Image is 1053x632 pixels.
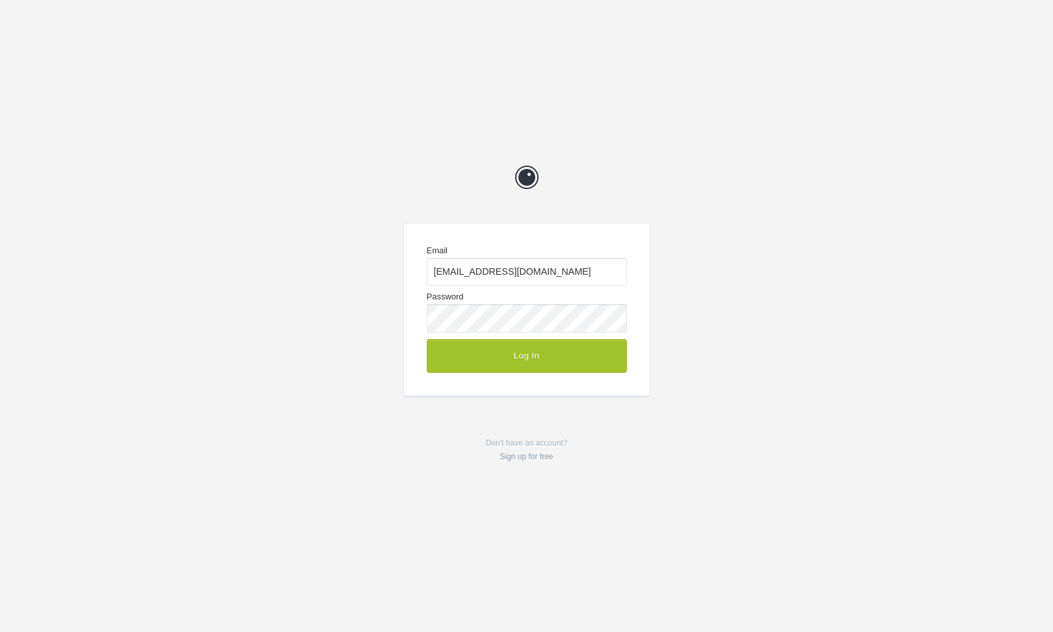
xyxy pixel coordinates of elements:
[427,339,627,373] button: Log In
[427,292,627,332] label: Password
[427,304,627,332] input: Password
[403,436,650,463] p: Don't have an account?
[427,246,627,286] label: Email
[427,258,627,286] input: Email
[500,452,553,461] a: Sign up for free
[507,158,546,197] a: Prevue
